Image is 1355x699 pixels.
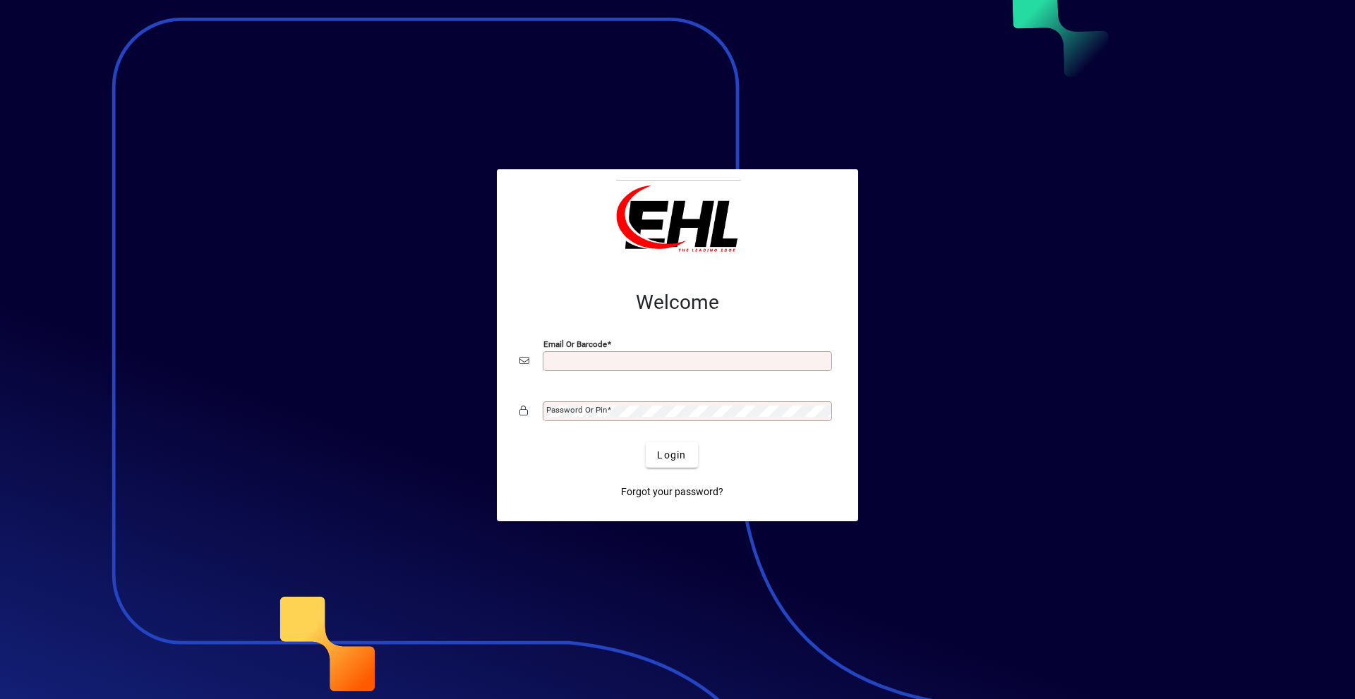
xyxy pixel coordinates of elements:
mat-label: Password or Pin [546,405,607,415]
button: Login [646,442,697,468]
span: Login [657,448,686,463]
mat-label: Email or Barcode [543,339,607,349]
a: Forgot your password? [615,479,729,504]
span: Forgot your password? [621,485,723,499]
h2: Welcome [519,291,836,315]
